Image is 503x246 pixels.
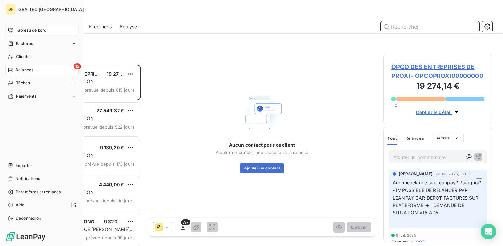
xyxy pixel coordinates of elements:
[414,108,462,116] button: Déplier le détail
[16,202,25,208] span: Aide
[47,226,134,238] span: PLAN DE RELANCE [PERSON_NAME] - English version
[74,63,81,69] span: 12
[347,222,371,232] button: Envoyer
[432,133,464,143] button: Autres
[481,224,496,239] div: Open Intercom Messenger
[381,21,479,32] input: Rechercher
[411,239,425,246] span: 91287
[46,71,126,77] span: OPCO DES ENTREPRISES DE PROXI
[16,215,41,221] span: Déconnexion
[16,27,46,33] span: Tableau de bord
[391,239,410,246] span: Facture :
[16,54,29,60] span: Clients
[85,161,135,167] span: prévue depuis 173 jours
[435,172,470,176] span: 24 juil. 2025, 10:03
[16,163,30,169] span: Imports
[391,80,484,93] h3: 19 274,14 €
[83,124,135,130] span: prévue depuis 522 jours
[396,233,416,237] span: 9 juil. 2025
[216,150,309,155] span: Ajouter un contact pour accéder à la relance
[104,219,128,224] span: 9 320,16 €
[387,136,397,141] span: Tout
[399,171,433,177] span: [PERSON_NAME]
[15,176,40,182] span: Notifications
[16,67,33,73] span: Relances
[86,235,135,240] span: prévue depuis 99 jours
[32,65,141,246] div: grid
[119,23,137,30] span: Analyse
[18,7,84,12] span: GRAITEC [GEOGRAPHIC_DATA]
[16,93,36,99] span: Paiements
[5,231,46,242] img: Logo LeanPay
[240,163,284,173] button: Ajouter un contact
[181,219,190,225] span: 7/7
[229,142,295,148] span: Aucun contact pour ce client
[241,92,283,134] img: Empty state
[5,200,79,210] a: Aide
[16,80,30,86] span: Tâches
[395,103,397,108] span: 0
[85,198,135,203] span: prévue depuis 110 jours
[5,4,16,15] div: GF
[100,145,124,150] span: 9 139,20 €
[416,109,452,116] span: Déplier le détail
[393,180,483,216] span: Aucune relance sur Leanpay? Pourquoi? - IMPOSSIBLE DE RELANCER PAR LEANPAY CAR DEPOT FACTURES SUR...
[16,189,61,195] span: Paramètres et réglages
[16,41,33,46] span: Factures
[84,87,135,93] span: prévue depuis 815 jours
[89,23,112,30] span: Effectuées
[107,71,132,77] span: 19 274,14 €
[391,62,484,80] span: OPCO DES ENTREPRISES DE PROXI - OPCOPROXI00000000
[405,136,424,141] span: Relances
[96,108,124,113] span: 27 549,37 €
[99,182,124,187] span: 4 440,00 €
